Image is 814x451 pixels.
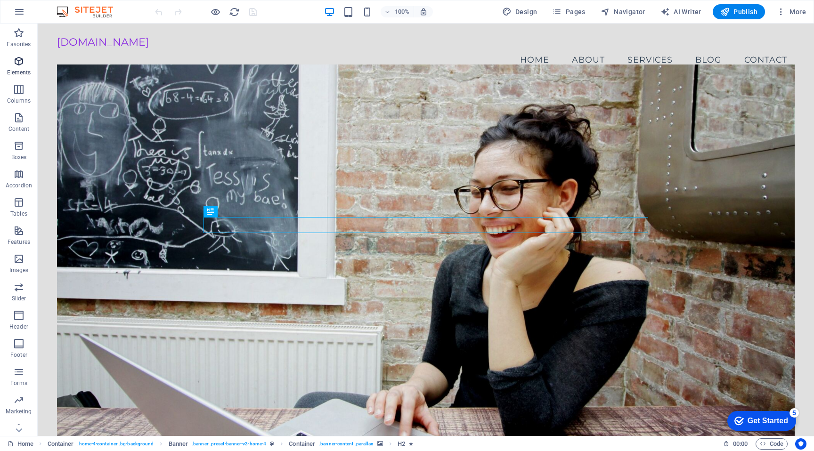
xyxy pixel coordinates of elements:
div: Get Started 5 items remaining, 0% complete [8,5,76,24]
button: Pages [548,4,589,19]
button: Click here to leave preview mode and continue editing [210,6,221,17]
button: reload [228,6,240,17]
span: Pages [552,7,585,16]
button: Publish [713,4,765,19]
i: This element contains a background [377,441,383,446]
p: Slider [12,295,26,302]
button: Design [498,4,541,19]
span: Click to select. Double-click to edit [48,438,74,450]
span: : [740,440,741,447]
span: Click to select. Double-click to edit [398,438,405,450]
span: Design [502,7,537,16]
span: . banner .preset-banner-v3-home-4 [192,438,266,450]
i: Element contains an animation [409,441,413,446]
button: Navigator [597,4,649,19]
span: 00 00 [733,438,748,450]
span: . banner-content .parallax [319,438,373,450]
div: 5 [70,2,79,11]
p: Header [9,323,28,330]
span: AI Writer [660,7,701,16]
i: On resize automatically adjust zoom level to fit chosen device. [419,8,428,16]
div: Design (Ctrl+Alt+Y) [498,4,541,19]
span: Click to select. Double-click to edit [169,438,188,450]
p: Footer [10,351,27,359]
h6: 100% [395,6,410,17]
span: Navigator [601,7,645,16]
p: Marketing [6,408,32,415]
button: 100% [381,6,414,17]
div: Get Started [28,10,68,19]
button: AI Writer [657,4,705,19]
a: Click to cancel selection. Double-click to open Pages [8,438,33,450]
p: Content [8,125,29,133]
p: Forms [10,379,27,387]
p: Elements [7,69,31,76]
button: Code [756,438,788,450]
h6: Session time [723,438,748,450]
p: Images [9,266,29,274]
span: More [776,7,806,16]
p: Columns [7,97,31,105]
span: Publish [720,7,757,16]
span: . home-4-container .bg-background [77,438,154,450]
span: Code [760,438,783,450]
p: Accordion [6,182,32,189]
button: More [773,4,810,19]
p: Features [8,238,30,246]
i: Reload page [229,7,240,17]
p: Boxes [11,153,27,161]
i: This element is a customizable preset [270,441,274,446]
p: Tables [10,210,27,217]
img: Editor Logo [54,6,125,17]
span: Click to select. Double-click to edit [289,438,315,450]
p: Favorites [7,40,31,48]
button: Usercentrics [795,438,806,450]
nav: breadcrumb [48,438,413,450]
